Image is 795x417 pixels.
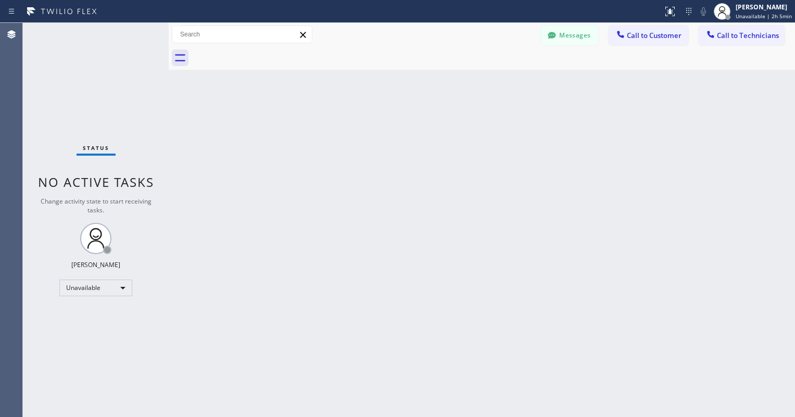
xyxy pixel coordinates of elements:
button: Call to Technicians [699,26,785,45]
input: Search [172,26,312,43]
button: Messages [541,26,598,45]
div: Unavailable [59,280,132,296]
button: Call to Customer [609,26,688,45]
span: Unavailable | 2h 5min [736,12,792,20]
span: Call to Technicians [717,31,779,40]
button: Mute [696,4,711,19]
div: [PERSON_NAME] [736,3,792,11]
div: [PERSON_NAME] [71,260,120,269]
span: Change activity state to start receiving tasks. [41,197,152,214]
span: Call to Customer [627,31,682,40]
span: Status [83,144,109,151]
span: No active tasks [38,173,154,191]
